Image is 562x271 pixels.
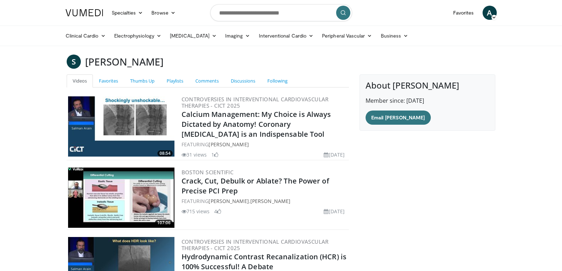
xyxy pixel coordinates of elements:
[182,197,348,205] div: FEATURING ,
[324,151,345,158] li: [DATE]
[182,96,329,109] a: Controversies in Interventional Cardiovascular Therapies - CICT 2025
[208,198,249,204] a: [PERSON_NAME]
[255,29,318,43] a: Interventional Cardio
[155,220,173,226] span: 107:06
[250,198,290,204] a: [PERSON_NAME]
[377,29,413,43] a: Business
[68,168,174,228] img: 4b436dea-3de5-4b5b-b3bd-ab3b6f50cf9d.300x170_q85_crop-smart_upscale.jpg
[182,169,234,176] a: Boston Scientific
[210,4,352,21] input: Search topics, interventions
[182,151,207,158] li: 31 views
[67,74,93,87] a: Videos
[449,6,478,20] a: Favorites
[67,55,81,69] a: S
[214,208,221,215] li: 4
[189,74,225,87] a: Comments
[182,141,348,148] div: FEATURING
[318,29,376,43] a: Peripheral Vascular
[483,6,497,20] a: A
[68,96,174,157] a: 08:54
[324,208,345,215] li: [DATE]
[211,151,218,158] li: 1
[68,96,174,157] img: 9c660f7f-e986-45e4-9acc-32c337c7fc41.300x170_q85_crop-smart_upscale.jpg
[182,238,329,252] a: Controversies in Interventional Cardiovascular Therapies - CICT 2025
[68,168,174,228] a: 107:06
[157,150,173,157] span: 08:54
[366,80,489,91] h4: About [PERSON_NAME]
[182,208,210,215] li: 715 views
[366,111,430,125] a: Email [PERSON_NAME]
[208,141,249,148] a: [PERSON_NAME]
[182,176,329,196] a: Crack, Cut, Debulk or Ablate? The Power of Precise PCI Prep
[161,74,189,87] a: Playlists
[261,74,294,87] a: Following
[61,29,110,43] a: Clinical Cardio
[366,96,489,105] p: Member since: [DATE]
[107,6,148,20] a: Specialties
[166,29,221,43] a: [MEDICAL_DATA]
[182,109,331,139] a: Calcium Management: My Choice is Always Dictated by Anatomy! Coronary [MEDICAL_DATA] is an Indisp...
[110,29,166,43] a: Electrophysiology
[85,55,163,69] h3: [PERSON_NAME]
[66,9,103,16] img: VuMedi Logo
[221,29,255,43] a: Imaging
[147,6,180,20] a: Browse
[225,74,261,87] a: Discussions
[93,74,124,87] a: Favorites
[124,74,161,87] a: Thumbs Up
